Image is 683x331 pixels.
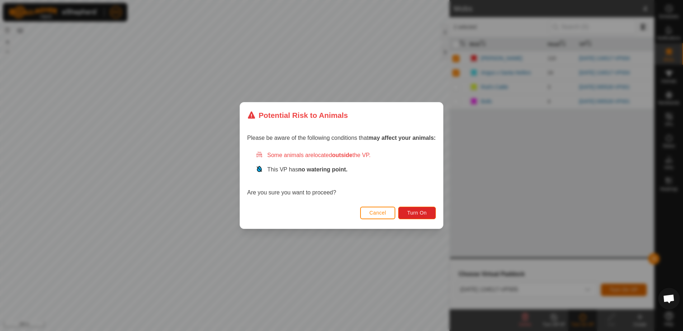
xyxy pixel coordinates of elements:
[298,166,348,173] strong: no watering point.
[247,151,436,197] div: Are you sure you want to proceed?
[399,207,436,219] button: Turn On
[247,110,348,121] div: Potential Risk to Animals
[314,152,371,158] span: located the VP.
[247,135,436,141] span: Please be aware of the following conditions that
[256,151,436,160] div: Some animals are
[332,152,353,158] strong: outside
[408,210,427,216] span: Turn On
[369,210,386,216] span: Cancel
[360,207,396,219] button: Cancel
[658,288,680,309] a: Open chat
[368,135,436,141] strong: may affect your animals:
[267,166,348,173] span: This VP has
